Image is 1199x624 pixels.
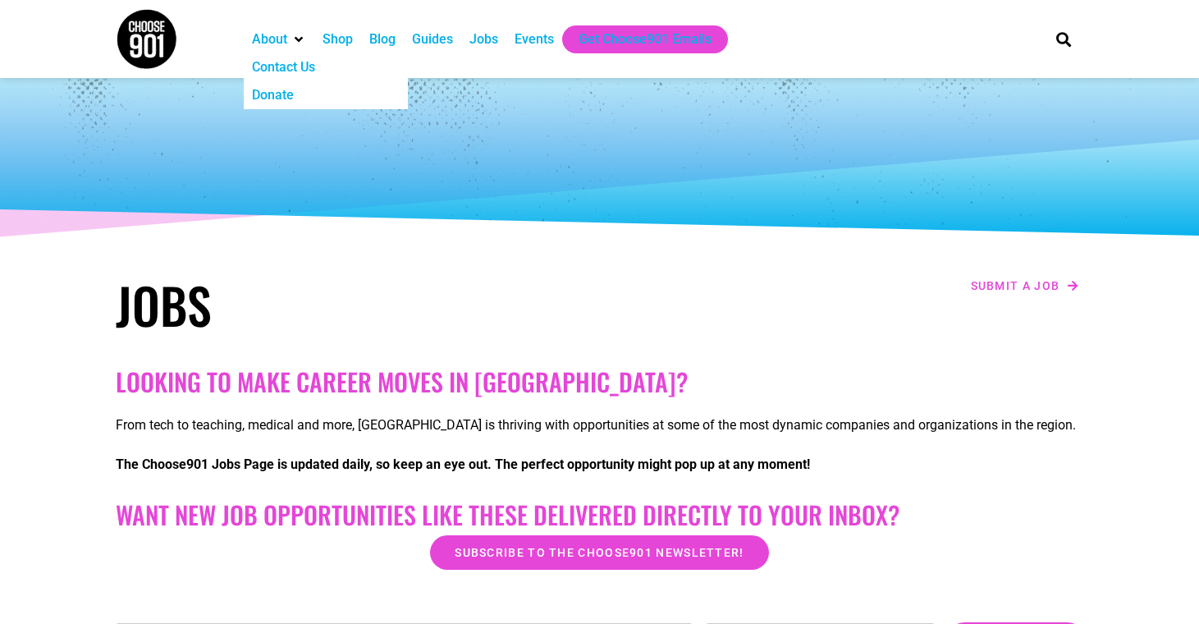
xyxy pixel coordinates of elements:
[515,30,554,49] a: Events
[323,30,353,49] a: Shop
[469,30,498,49] a: Jobs
[966,275,1084,296] a: Submit a job
[971,280,1060,291] span: Submit a job
[1050,25,1077,53] div: Search
[116,367,1084,397] h2: Looking to make career moves in [GEOGRAPHIC_DATA]?
[252,85,294,105] a: Donate
[430,535,768,570] a: Subscribe to the Choose901 newsletter!
[116,457,810,472] strong: The Choose901 Jobs Page is updated daily, so keep an eye out. The perfect opportunity might pop u...
[412,30,453,49] a: Guides
[116,415,1084,435] p: From tech to teaching, medical and more, [GEOGRAPHIC_DATA] is thriving with opportunities at some...
[244,25,314,53] div: About
[244,25,1028,53] nav: Main nav
[455,547,744,558] span: Subscribe to the Choose901 newsletter!
[116,500,1084,530] h2: Want New Job Opportunities like these Delivered Directly to your Inbox?
[369,30,396,49] a: Blog
[116,275,592,334] h1: Jobs
[579,30,712,49] a: Get Choose901 Emails
[252,57,315,77] a: Contact Us
[252,30,287,49] a: About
